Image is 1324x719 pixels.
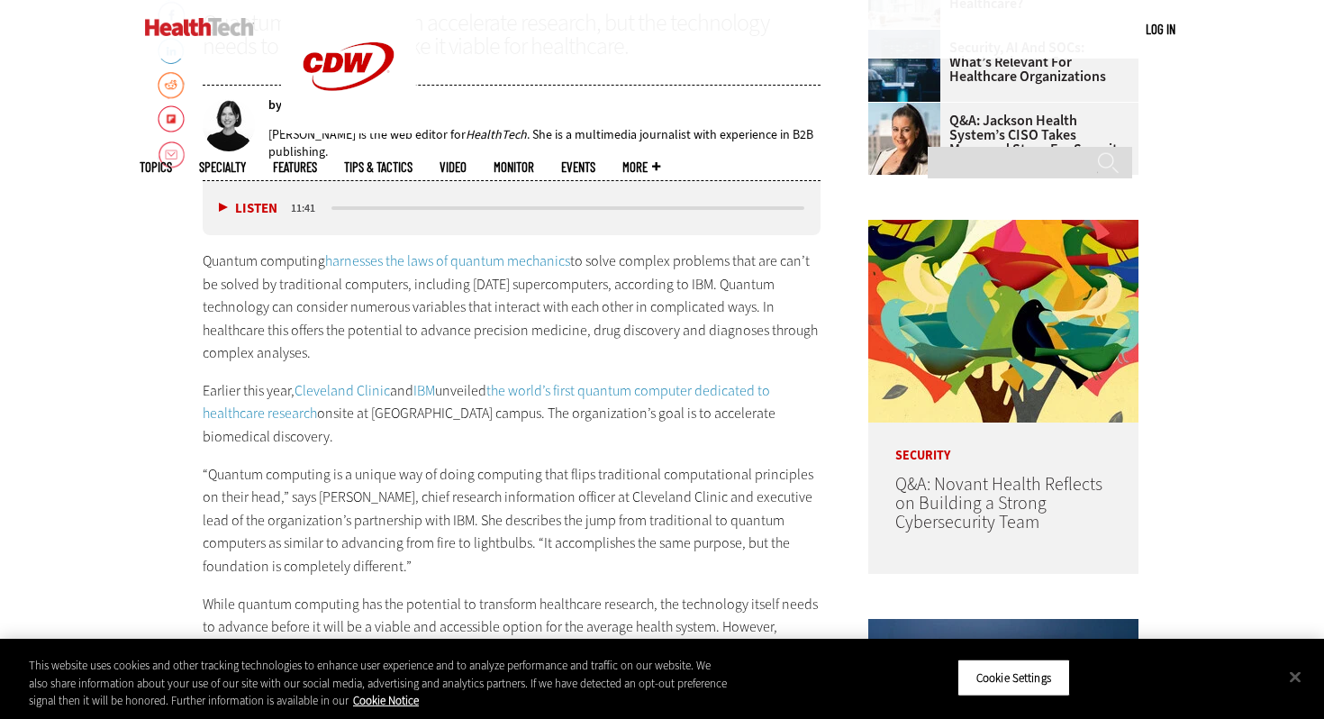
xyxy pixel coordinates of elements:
a: CDW [281,119,416,138]
a: harnesses the laws of quantum mechanics [325,251,570,270]
div: duration [288,200,329,216]
button: Cookie Settings [957,659,1070,696]
a: Tips & Tactics [344,160,413,174]
span: Specialty [199,160,246,174]
a: the world’s first quantum computer dedicated to healthcare research [203,381,770,423]
span: Topics [140,160,172,174]
a: Video [440,160,467,174]
a: MonITor [494,160,534,174]
a: IBM [413,381,435,400]
img: abstract illustration of a tree [868,220,1138,423]
button: Listen [219,202,277,215]
a: Features [273,160,317,174]
div: media player [203,181,821,235]
a: Cleveland Clinic [295,381,390,400]
a: More information about your privacy [353,693,419,708]
p: “Quantum computing is a unique way of doing computing that flips traditional computational princi... [203,463,821,578]
button: Close [1275,657,1315,696]
div: This website uses cookies and other tracking technologies to enhance user experience and to analy... [29,657,729,710]
img: Home [145,18,254,36]
img: Connie Barrera [868,103,940,175]
a: Events [561,160,595,174]
span: More [622,160,660,174]
p: Security [868,423,1138,462]
div: User menu [1146,20,1175,39]
p: Earlier this year, and unveiled onsite at [GEOGRAPHIC_DATA] campus. The organization’s goal is to... [203,379,821,449]
a: Q&A: Novant Health Reflects on Building a Strong Cybersecurity Team [895,472,1102,534]
p: Quantum computing to solve complex problems that are can’t be solved by traditional computers, in... [203,250,821,365]
a: Log in [1146,21,1175,37]
p: While quantum computing has the potential to transform healthcare research, the technology itself... [203,593,821,685]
